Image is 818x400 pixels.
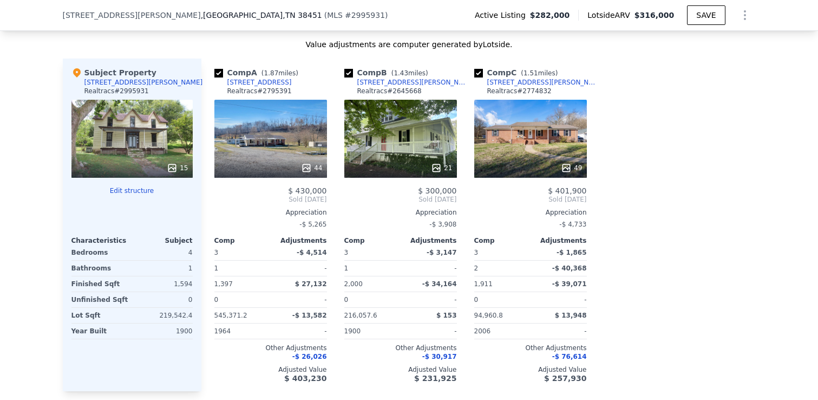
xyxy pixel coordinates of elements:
[134,292,193,307] div: 0
[474,261,528,276] div: 2
[475,10,530,21] span: Active Listing
[531,236,587,245] div: Adjustments
[474,296,479,304] span: 0
[214,249,219,256] span: 3
[561,163,582,173] div: 49
[548,186,586,195] span: $ 401,900
[71,186,193,195] button: Edit structure
[71,276,130,292] div: Finished Sqft
[734,4,756,26] button: Show Options
[414,374,456,383] span: $ 231,925
[474,249,479,256] span: 3
[357,87,422,95] div: Realtracs # 2645668
[288,186,326,195] span: $ 430,000
[283,11,322,20] span: , TN 38451
[214,236,271,245] div: Comp
[273,292,327,307] div: -
[214,261,269,276] div: 1
[557,249,586,256] span: -$ 1,865
[71,261,130,276] div: Bathrooms
[71,292,130,307] div: Unfinished Sqft
[544,374,586,383] span: $ 257,930
[422,280,457,288] span: -$ 34,164
[134,324,193,339] div: 1900
[344,344,457,352] div: Other Adjustments
[530,10,570,21] span: $282,000
[418,186,456,195] span: $ 300,000
[201,10,322,21] span: , [GEOGRAPHIC_DATA]
[474,67,562,78] div: Comp C
[487,78,600,87] div: [STREET_ADDRESS][PERSON_NAME]
[344,365,457,374] div: Adjusted Value
[214,344,327,352] div: Other Adjustments
[427,249,456,256] span: -$ 3,147
[552,280,587,288] span: -$ 39,071
[474,236,531,245] div: Comp
[214,280,233,288] span: 1,397
[523,69,538,77] span: 1.51
[687,5,725,25] button: SAVE
[84,78,203,87] div: [STREET_ADDRESS][PERSON_NAME]
[357,78,470,87] div: [STREET_ADDRESS][PERSON_NAME]
[71,308,130,323] div: Lot Sqft
[552,353,587,360] span: -$ 76,614
[429,221,456,228] span: -$ 3,908
[387,69,433,77] span: ( miles)
[214,208,327,217] div: Appreciation
[344,236,401,245] div: Comp
[344,67,433,78] div: Comp B
[227,87,292,95] div: Realtracs # 2795391
[533,324,587,339] div: -
[403,324,457,339] div: -
[324,10,388,21] div: ( )
[474,365,587,374] div: Adjusted Value
[394,69,408,77] span: 1.43
[71,67,156,78] div: Subject Property
[474,208,587,217] div: Appreciation
[257,69,303,77] span: ( miles)
[214,365,327,374] div: Adjusted Value
[516,69,562,77] span: ( miles)
[63,10,201,21] span: [STREET_ADDRESS][PERSON_NAME]
[345,11,385,20] span: # 2995931
[297,249,326,256] span: -$ 4,514
[271,236,327,245] div: Adjustments
[422,353,457,360] span: -$ 30,917
[431,163,452,173] div: 21
[214,78,292,87] a: [STREET_ADDRESS]
[344,296,349,304] span: 0
[214,195,327,204] span: Sold [DATE]
[474,312,503,319] span: 94,960.8
[344,195,457,204] span: Sold [DATE]
[227,78,292,87] div: [STREET_ADDRESS]
[71,245,130,260] div: Bedrooms
[401,236,457,245] div: Adjustments
[134,308,193,323] div: 219,542.4
[403,292,457,307] div: -
[533,292,587,307] div: -
[214,67,303,78] div: Comp A
[284,374,326,383] span: $ 403,230
[134,245,193,260] div: 4
[214,324,269,339] div: 1964
[167,163,188,173] div: 15
[474,195,587,204] span: Sold [DATE]
[474,324,528,339] div: 2006
[71,236,132,245] div: Characteristics
[487,87,552,95] div: Realtracs # 2774832
[327,11,343,20] span: MLS
[559,221,586,228] span: -$ 4,733
[301,163,322,173] div: 44
[344,324,398,339] div: 1900
[292,312,327,319] span: -$ 13,582
[295,280,327,288] span: $ 27,132
[214,312,247,319] span: 545,371.2
[344,312,377,319] span: 216,057.6
[587,10,634,21] span: Lotside ARV
[214,296,219,304] span: 0
[273,324,327,339] div: -
[344,261,398,276] div: 1
[84,87,149,95] div: Realtracs # 2995931
[134,276,193,292] div: 1,594
[134,261,193,276] div: 1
